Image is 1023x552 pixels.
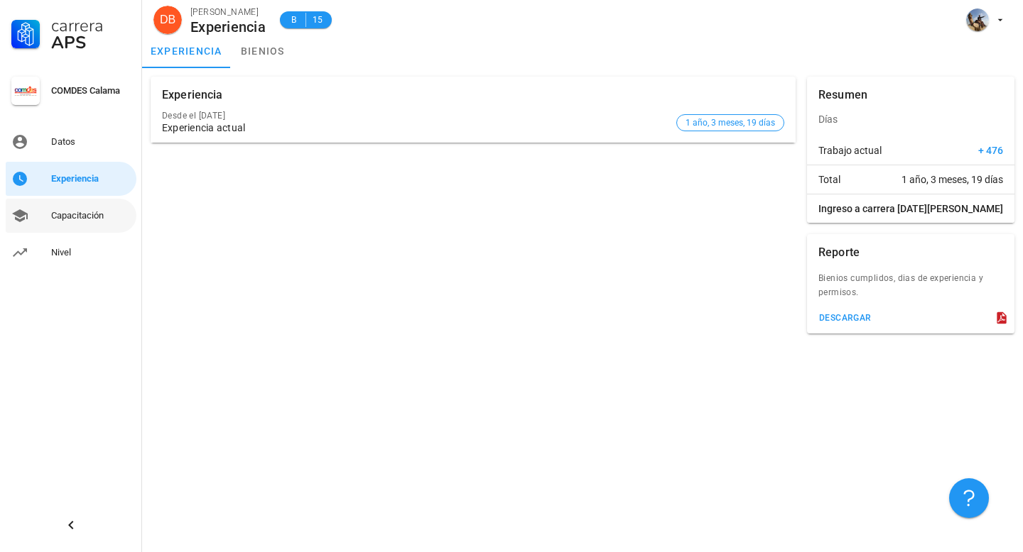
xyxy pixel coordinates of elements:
[142,34,231,68] a: experiencia
[6,236,136,270] a: Nivel
[6,199,136,233] a: Capacitación
[153,6,182,34] div: avatar
[818,234,860,271] div: Reporte
[51,85,131,96] div: COMDES Calama
[818,77,867,114] div: Resumen
[897,202,1003,216] span: [DATE][PERSON_NAME]
[51,136,131,148] div: Datos
[807,102,1014,136] div: Días
[51,173,131,184] div: Experiencia
[813,308,877,328] button: descargar
[231,34,295,68] a: bienios
[51,210,131,221] div: Capacitación
[312,13,323,27] span: 15
[162,77,223,114] div: Experiencia
[818,172,840,187] span: Total
[162,111,671,121] div: Desde el [DATE]
[288,13,300,27] span: B
[902,172,1003,187] span: 1 año, 3 meses, 19 días
[807,271,1014,308] div: Bienios cumplidos, dias de experiencia y permisos.
[51,34,131,51] div: APS
[6,162,136,196] a: Experiencia
[978,143,1003,158] span: + 476
[818,202,895,216] span: Ingreso a carrera
[818,313,872,323] div: descargar
[818,143,882,158] span: Trabajo actual
[162,122,671,134] div: Experiencia actual
[966,9,989,31] div: avatar
[51,247,131,258] div: Nivel
[160,6,175,34] span: DB
[190,5,266,19] div: [PERSON_NAME]
[6,125,136,159] a: Datos
[686,115,775,131] span: 1 año, 3 meses, 19 días
[190,19,266,35] div: Experiencia
[51,17,131,34] div: Carrera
